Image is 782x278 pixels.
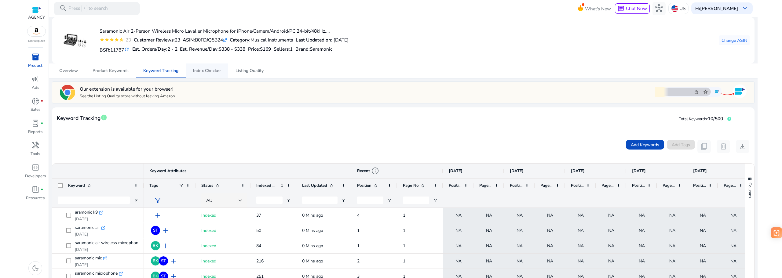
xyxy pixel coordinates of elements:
span: NA [608,240,614,252]
p: See the Listing Quality score without leaving Amazon. [80,94,176,99]
span: Index Checker [193,69,221,73]
span: [DATE] [693,168,707,174]
span: NA [455,255,462,267]
span: Add Keywords [631,142,659,148]
span: [DATE] [449,168,462,174]
span: add [162,227,170,235]
div: B0FDJQ5B24 [183,36,227,43]
span: 0 Mins ago [302,243,323,249]
p: [DATE] [75,232,105,237]
span: Saramonic [310,46,332,52]
div: 23 [124,36,131,43]
a: code_blocksDevelopers [24,162,46,184]
span: 1 [357,228,360,233]
span: Indexed [201,258,216,264]
p: [DATE] [75,217,103,222]
span: NA [669,224,675,237]
span: inventory_2 [31,53,39,61]
a: donut_smallfiber_manual_recordSales [24,96,46,118]
span: NA [669,255,675,267]
span: 0 Mins ago [302,228,323,233]
span: NA [517,255,523,267]
span: dark_mode [31,264,39,272]
a: book_4fiber_manual_recordResources [24,184,46,206]
mat-icon: star [104,37,109,42]
span: fiber_manual_record [41,100,43,103]
span: NA [700,224,706,237]
span: 216 [256,258,264,264]
b: Category: [230,37,250,43]
span: [DATE] [510,168,524,174]
h5: : [295,46,332,52]
h5: Est. Revenue/Day: [180,46,245,52]
span: NA [700,255,706,267]
span: NA [547,209,553,222]
span: BK [153,259,158,263]
h4: Saramonic Air 2-Person Wireless Micro Lavalier Microphone for iPhone/Camera/Android/PC 24-bit/48k... [100,28,349,34]
p: [DATE] [75,262,107,268]
p: Reports [28,129,42,135]
span: Position [357,183,371,188]
span: Total Keywords: [679,116,708,122]
span: Indexed [201,228,216,233]
span: add [162,242,170,250]
span: Listing Quality [236,69,264,73]
span: Brand [295,46,309,52]
input: Position Filter Input [357,197,383,204]
span: Page No [601,183,614,188]
span: 1 [403,243,405,249]
span: lab_profile [31,119,39,127]
span: NA [486,224,492,237]
button: Open Filter Menu [286,198,291,203]
span: NA [669,209,675,222]
span: NA [669,240,675,252]
a: handymanTools [24,140,46,162]
span: Page No [663,183,675,188]
span: Indexed [201,243,216,249]
span: Page No [403,183,418,188]
span: add [154,211,162,219]
span: NA [455,224,462,237]
span: Status [201,183,213,188]
button: Add Keywords [626,140,664,150]
span: 1 [403,258,405,264]
span: Keyword Tracking [57,113,100,124]
span: Product Keywords [93,69,129,73]
span: NA [455,240,462,252]
span: book_4 [31,186,39,193]
span: saramonic air wireless microphone [75,238,141,248]
span: Last Updated [302,183,327,188]
span: filter_alt [154,197,162,204]
span: 1 [403,212,405,218]
h5: Sellers: [274,46,293,52]
span: ST [161,259,166,263]
div: : [DATE] [296,36,349,43]
span: Position [571,183,584,188]
mat-icon: star [109,37,114,42]
span: Page No [724,183,736,188]
span: handyman [31,141,39,149]
span: Indexed [201,212,216,218]
span: 1 [403,228,405,233]
span: NA [730,209,736,222]
span: NA [700,240,706,252]
span: NA [547,255,553,267]
img: amazon.svg [27,26,46,36]
span: code_blocks [31,164,39,171]
span: BK [153,244,158,248]
span: campaign [31,75,39,83]
a: campaignAds [24,74,46,96]
span: saramonic air [75,223,100,233]
span: NA [486,209,492,222]
span: NA [700,209,706,222]
span: Position [510,183,523,188]
span: NA [608,255,614,267]
span: info [371,167,379,175]
span: NA [608,209,614,222]
span: download [739,143,747,150]
h5: Price: [248,46,271,52]
span: NA [639,224,645,237]
span: NA [455,209,462,222]
p: [DATE] [75,247,138,253]
input: Indexed Products Filter Input [256,197,283,204]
